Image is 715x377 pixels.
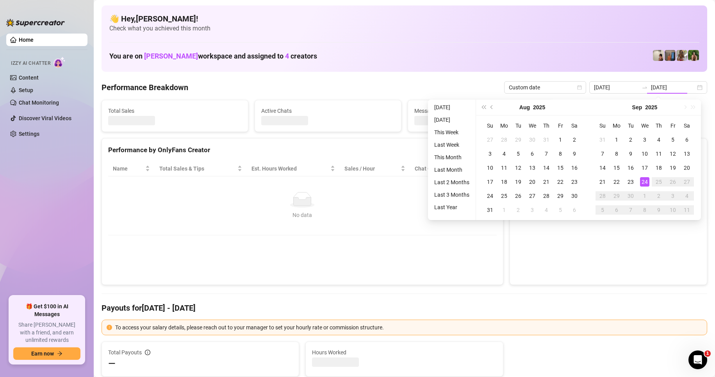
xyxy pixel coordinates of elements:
span: Total Payouts [108,348,142,357]
span: Name [113,164,144,173]
a: Home [19,37,34,43]
button: Earn nowarrow-right [13,347,80,360]
span: Custom date [509,82,581,93]
th: Name [108,161,155,176]
h4: Payouts for [DATE] - [DATE] [102,302,707,313]
h1: You are on workspace and assigned to creators [109,52,317,60]
input: Start date [594,83,638,92]
span: [PERSON_NAME] [144,52,198,60]
span: Total Sales [108,107,242,115]
span: info-circle [145,350,150,355]
img: Wayne [665,50,676,61]
span: 1 [704,350,711,357]
span: exclamation-circle [107,325,112,330]
a: Setup [19,87,33,93]
iframe: Intercom live chat [688,350,707,369]
span: Sales / Hour [344,164,399,173]
th: Total Sales & Tips [155,161,247,176]
span: Share [PERSON_NAME] with a friend, and earn unlimited rewards [13,321,80,344]
h4: Performance Breakdown [102,82,188,93]
span: Active Chats [261,107,395,115]
div: To access your salary details, please reach out to your manager to set your hourly rate or commis... [115,323,702,332]
span: — [108,357,116,370]
h4: 👋 Hey, [PERSON_NAME] ! [109,13,699,24]
th: Sales / Hour [340,161,410,176]
th: Chat Conversion [410,161,496,176]
div: Sales by OnlyFans Creator [516,145,701,155]
span: Check what you achieved this month [109,24,699,33]
img: Ralphy [653,50,664,61]
a: Settings [19,131,39,137]
span: arrow-right [57,351,62,356]
div: Performance by OnlyFans Creator [108,145,497,155]
span: Total Sales & Tips [159,164,236,173]
span: 🎁 Get $100 in AI Messages [13,303,80,318]
img: AI Chatter [53,57,66,68]
img: Nathaniel [676,50,687,61]
img: Nathaniel [688,50,699,61]
img: logo-BBDzfeDw.svg [6,19,65,27]
div: Est. Hours Worked [251,164,329,173]
span: Izzy AI Chatter [11,60,50,67]
a: Content [19,75,39,81]
span: calendar [577,85,582,90]
span: to [642,84,648,91]
span: Messages Sent [414,107,548,115]
span: Earn now [31,350,54,357]
span: Hours Worked [312,348,496,357]
span: 4 [285,52,289,60]
span: Chat Conversion [415,164,485,173]
div: No data [116,211,489,219]
input: End date [651,83,695,92]
a: Discover Viral Videos [19,115,71,121]
a: Chat Monitoring [19,100,59,106]
span: swap-right [642,84,648,91]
